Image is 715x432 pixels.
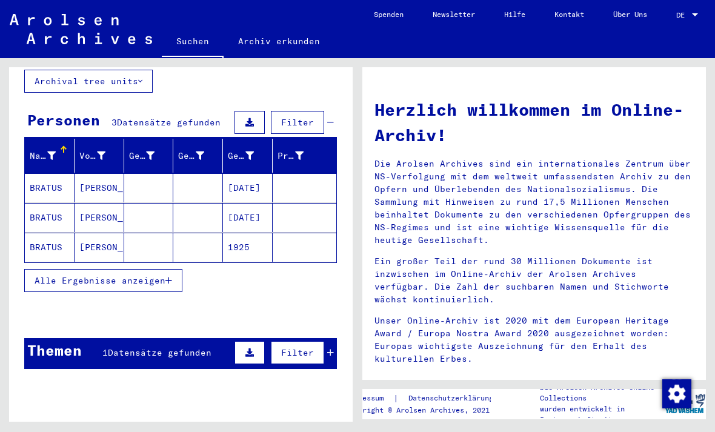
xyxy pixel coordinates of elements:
[124,139,174,173] mat-header-cell: Geburtsname
[374,97,694,148] h1: Herzlich willkommen im Online-Archiv!
[224,27,334,56] a: Archiv erkunden
[102,347,108,358] span: 1
[75,203,124,232] mat-cell: [PERSON_NAME]
[79,146,124,165] div: Vorname
[281,347,314,358] span: Filter
[223,173,273,202] mat-cell: [DATE]
[30,146,74,165] div: Nachname
[30,150,56,162] div: Nachname
[223,139,273,173] mat-header-cell: Geburtsdatum
[25,233,75,262] mat-cell: BRATUS
[399,392,508,405] a: Datenschutzerklärung
[676,11,690,19] span: DE
[24,269,182,292] button: Alle Ergebnisse anzeigen
[271,111,324,134] button: Filter
[75,139,124,173] mat-header-cell: Vorname
[162,27,224,58] a: Suchen
[278,146,322,165] div: Prisoner #
[27,339,82,361] div: Themen
[374,255,694,306] p: Ein großer Teil der rund 30 Millionen Dokumente ist inzwischen im Online-Archiv der Arolsen Archi...
[173,139,223,173] mat-header-cell: Geburt‏
[345,392,508,405] div: |
[35,275,165,286] span: Alle Ergebnisse anzeigen
[345,392,393,405] a: Impressum
[223,233,273,262] mat-cell: 1925
[374,158,694,247] p: Die Arolsen Archives sind ein internationales Zentrum über NS-Verfolgung mit dem weltweit umfasse...
[278,150,304,162] div: Prisoner #
[345,405,508,416] p: Copyright © Arolsen Archives, 2021
[178,150,204,162] div: Geburt‏
[79,150,105,162] div: Vorname
[540,404,663,425] p: wurden entwickelt in Partnerschaft mit
[228,150,254,162] div: Geburtsdatum
[129,150,155,162] div: Geburtsname
[10,14,152,44] img: Arolsen_neg.svg
[108,347,211,358] span: Datensätze gefunden
[273,139,336,173] mat-header-cell: Prisoner #
[25,203,75,232] mat-cell: BRATUS
[281,117,314,128] span: Filter
[228,146,272,165] div: Geburtsdatum
[129,146,173,165] div: Geburtsname
[374,314,694,365] p: Unser Online-Archiv ist 2020 mit dem European Heritage Award / Europa Nostra Award 2020 ausgezeic...
[178,146,222,165] div: Geburt‏
[117,117,221,128] span: Datensätze gefunden
[25,139,75,173] mat-header-cell: Nachname
[24,70,153,93] button: Archival tree units
[25,173,75,202] mat-cell: BRATUS
[271,341,324,364] button: Filter
[540,382,663,404] p: Die Arolsen Archives Online-Collections
[223,203,273,232] mat-cell: [DATE]
[75,173,124,202] mat-cell: [PERSON_NAME]
[111,117,117,128] span: 3
[27,109,100,131] div: Personen
[75,233,124,262] mat-cell: [PERSON_NAME]
[662,379,691,408] img: Zustimmung ändern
